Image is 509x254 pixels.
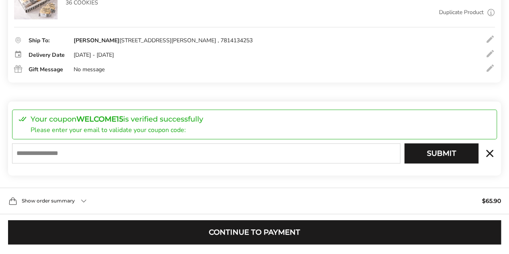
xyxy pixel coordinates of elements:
[8,220,501,244] button: Continue to Payment
[74,37,120,44] strong: [PERSON_NAME]
[31,127,186,133] p: Please enter your email to validate your coupon code:
[29,52,66,58] div: Delivery Date
[12,143,400,163] input: E-mail
[404,143,478,163] button: Submit
[31,116,203,123] p: Your coupon is verified successfully
[482,198,501,204] span: $65.90
[29,67,66,72] div: Gift Message
[74,66,105,73] div: No message
[29,38,66,43] div: Ship To:
[22,198,75,203] span: Show order summary
[74,52,114,59] div: [DATE] - [DATE]
[74,37,253,44] div: [STREET_ADDRESS][PERSON_NAME] , 7814134253
[439,8,484,17] a: Duplicate Product
[76,115,123,124] strong: WELCOME15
